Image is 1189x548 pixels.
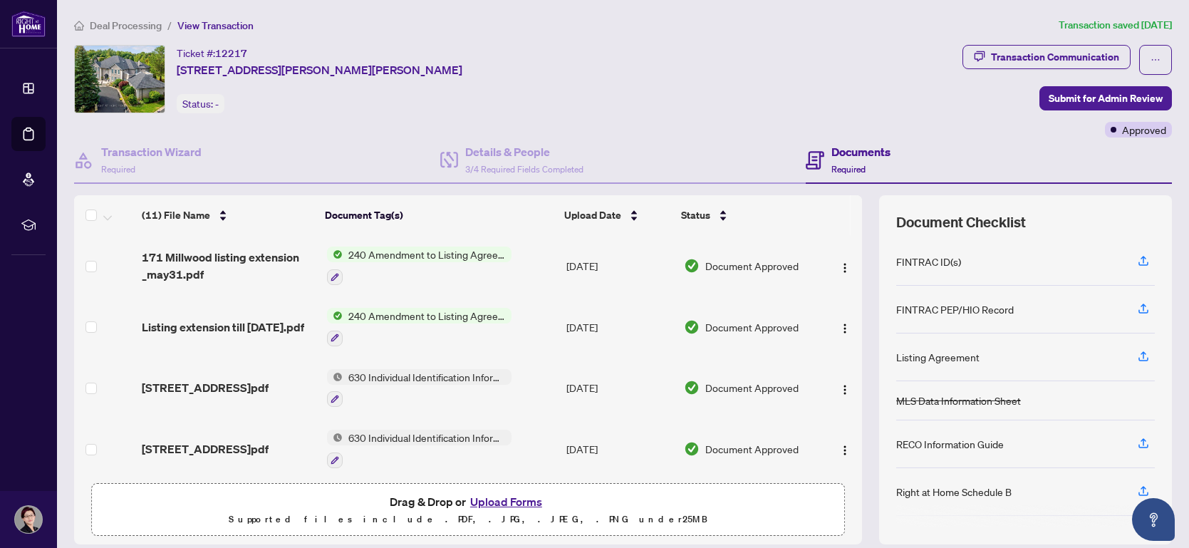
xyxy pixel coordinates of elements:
[177,19,254,32] span: View Transaction
[561,235,678,296] td: [DATE]
[319,195,559,235] th: Document Tag(s)
[831,164,866,175] span: Required
[834,316,856,338] button: Logo
[75,46,165,113] img: IMG-N9417689_1.jpg
[15,506,42,533] img: Profile Icon
[705,441,799,457] span: Document Approved
[839,323,851,334] img: Logo
[684,380,700,396] img: Document Status
[343,430,512,445] span: 630 Individual Identification Information Record
[1151,55,1161,65] span: ellipsis
[177,45,247,61] div: Ticket #:
[561,358,678,419] td: [DATE]
[1049,87,1163,110] span: Submit for Admin Review
[839,384,851,396] img: Logo
[92,484,844,537] span: Drag & Drop orUpload FormsSupported files include .PDF, .JPG, .JPEG, .PNG under25MB
[142,249,316,283] span: 171 Millwood listing extension _may31.pdf
[343,308,512,324] span: 240 Amendment to Listing Agreement - Authority to Offer for Sale Price Change/Extension/Amendment(s)
[564,207,621,223] span: Upload Date
[705,319,799,335] span: Document Approved
[11,11,46,37] img: logo
[327,247,343,262] img: Status Icon
[681,207,710,223] span: Status
[834,376,856,399] button: Logo
[390,492,546,511] span: Drag & Drop or
[839,445,851,456] img: Logo
[559,195,675,235] th: Upload Date
[684,319,700,335] img: Document Status
[142,440,269,457] span: [STREET_ADDRESS]pdf
[962,45,1131,69] button: Transaction Communication
[705,380,799,396] span: Document Approved
[896,436,1004,452] div: RECO Information Guide
[896,301,1014,317] div: FINTRAC PEP/HIO Record
[215,98,219,110] span: -
[327,369,512,408] button: Status Icon630 Individual Identification Information Record
[834,438,856,460] button: Logo
[896,212,1026,232] span: Document Checklist
[465,143,583,160] h4: Details & People
[327,308,343,324] img: Status Icon
[1039,86,1172,110] button: Submit for Admin Review
[675,195,817,235] th: Status
[327,369,343,385] img: Status Icon
[101,164,135,175] span: Required
[561,418,678,480] td: [DATE]
[561,296,678,358] td: [DATE]
[142,319,304,336] span: Listing extension till [DATE].pdf
[327,430,512,468] button: Status Icon630 Individual Identification Information Record
[90,19,162,32] span: Deal Processing
[896,393,1021,408] div: MLS Data Information Sheet
[466,492,546,511] button: Upload Forms
[684,258,700,274] img: Document Status
[136,195,320,235] th: (11) File Name
[142,379,269,396] span: [STREET_ADDRESS]pdf
[167,17,172,33] li: /
[177,61,462,78] span: [STREET_ADDRESS][PERSON_NAME][PERSON_NAME]
[991,46,1119,68] div: Transaction Communication
[327,247,512,285] button: Status Icon240 Amendment to Listing Agreement - Authority to Offer for Sale Price Change/Extensio...
[343,369,512,385] span: 630 Individual Identification Information Record
[101,143,202,160] h4: Transaction Wizard
[831,143,891,160] h4: Documents
[465,164,583,175] span: 3/4 Required Fields Completed
[1059,17,1172,33] article: Transaction saved [DATE]
[177,94,224,113] div: Status:
[327,430,343,445] img: Status Icon
[74,21,84,31] span: home
[896,349,980,365] div: Listing Agreement
[215,47,247,60] span: 12217
[896,254,961,269] div: FINTRAC ID(s)
[327,308,512,346] button: Status Icon240 Amendment to Listing Agreement - Authority to Offer for Sale Price Change/Extensio...
[1132,498,1175,541] button: Open asap
[705,258,799,274] span: Document Approved
[343,247,512,262] span: 240 Amendment to Listing Agreement - Authority to Offer for Sale Price Change/Extension/Amendment(s)
[834,254,856,277] button: Logo
[839,262,851,274] img: Logo
[142,207,210,223] span: (11) File Name
[100,511,836,528] p: Supported files include .PDF, .JPG, .JPEG, .PNG under 25 MB
[684,441,700,457] img: Document Status
[1122,122,1166,138] span: Approved
[896,484,1012,500] div: Right at Home Schedule B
